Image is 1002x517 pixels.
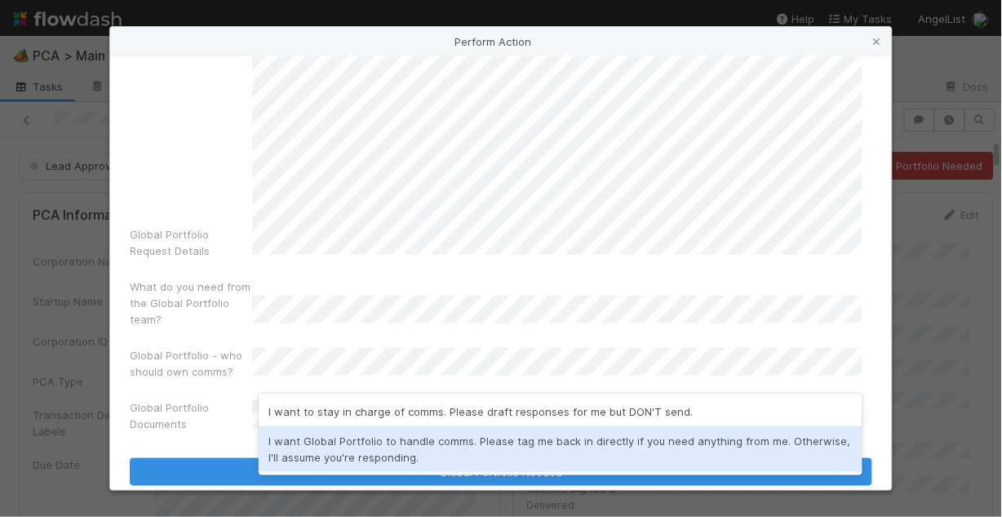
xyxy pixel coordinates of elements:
[130,458,872,486] button: Global Portfolio Needed
[130,399,252,432] label: Global Portfolio Documents
[110,27,892,56] div: Perform Action
[130,347,252,380] label: Global Portfolio - who should own comms?
[130,226,252,259] label: Global Portfolio Request Details
[259,397,862,426] div: I want to stay in charge of comms. Please draft responses for me but DON'T send.
[259,426,862,472] div: I want Global Portfolio to handle comms. Please tag me back in directly if you need anything from...
[130,279,252,328] label: What do you need from the Global Portfolio team?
